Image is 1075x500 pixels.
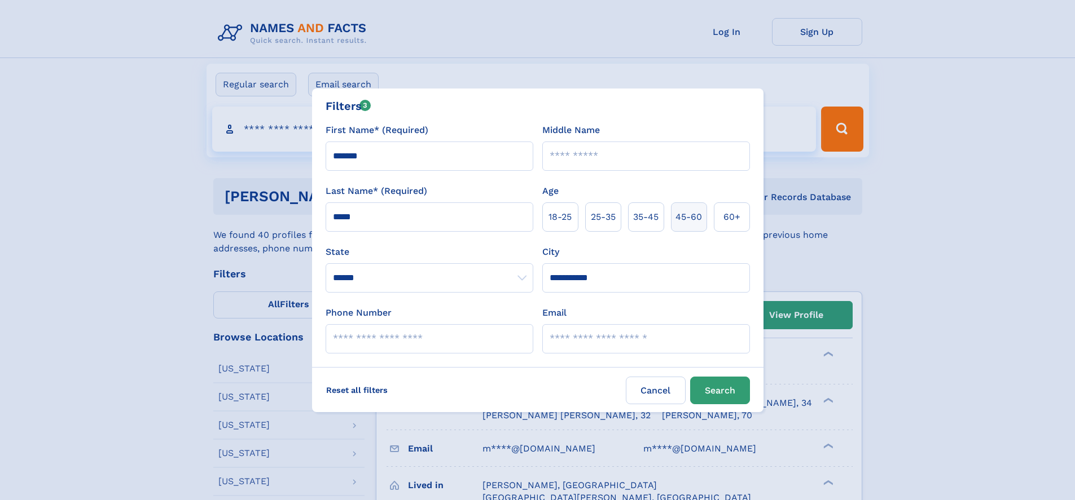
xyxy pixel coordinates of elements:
label: Phone Number [326,306,392,320]
span: 45‑60 [675,210,702,224]
span: 60+ [723,210,740,224]
span: 18‑25 [549,210,572,224]
label: Middle Name [542,123,600,137]
label: First Name* (Required) [326,123,428,137]
label: Age [542,184,559,198]
label: Email [542,306,567,320]
label: Cancel [626,377,686,404]
span: 35‑45 [633,210,659,224]
label: Last Name* (Required) [326,184,427,198]
div: Filters [326,98,371,114]
button: Search [690,377,750,404]
label: Reset all filters [319,377,395,404]
span: 25‑35 [591,210,616,224]
label: State [326,245,533,259]
label: City [542,245,559,259]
